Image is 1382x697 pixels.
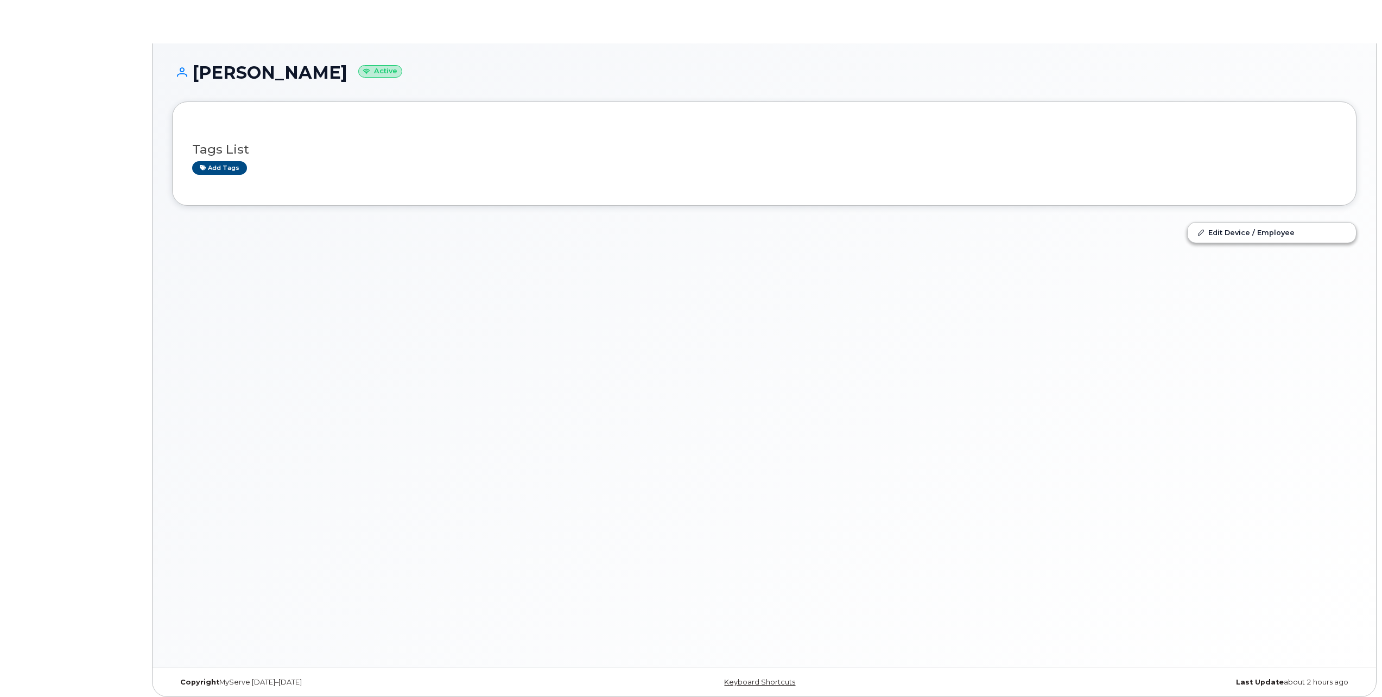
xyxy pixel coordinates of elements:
[1236,678,1284,686] strong: Last Update
[1188,223,1356,242] a: Edit Device / Employee
[172,678,567,687] div: MyServe [DATE]–[DATE]
[192,143,1336,156] h3: Tags List
[192,161,247,175] a: Add tags
[724,678,795,686] a: Keyboard Shortcuts
[180,678,219,686] strong: Copyright
[358,65,402,78] small: Active
[962,678,1356,687] div: about 2 hours ago
[172,63,1356,82] h1: [PERSON_NAME]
